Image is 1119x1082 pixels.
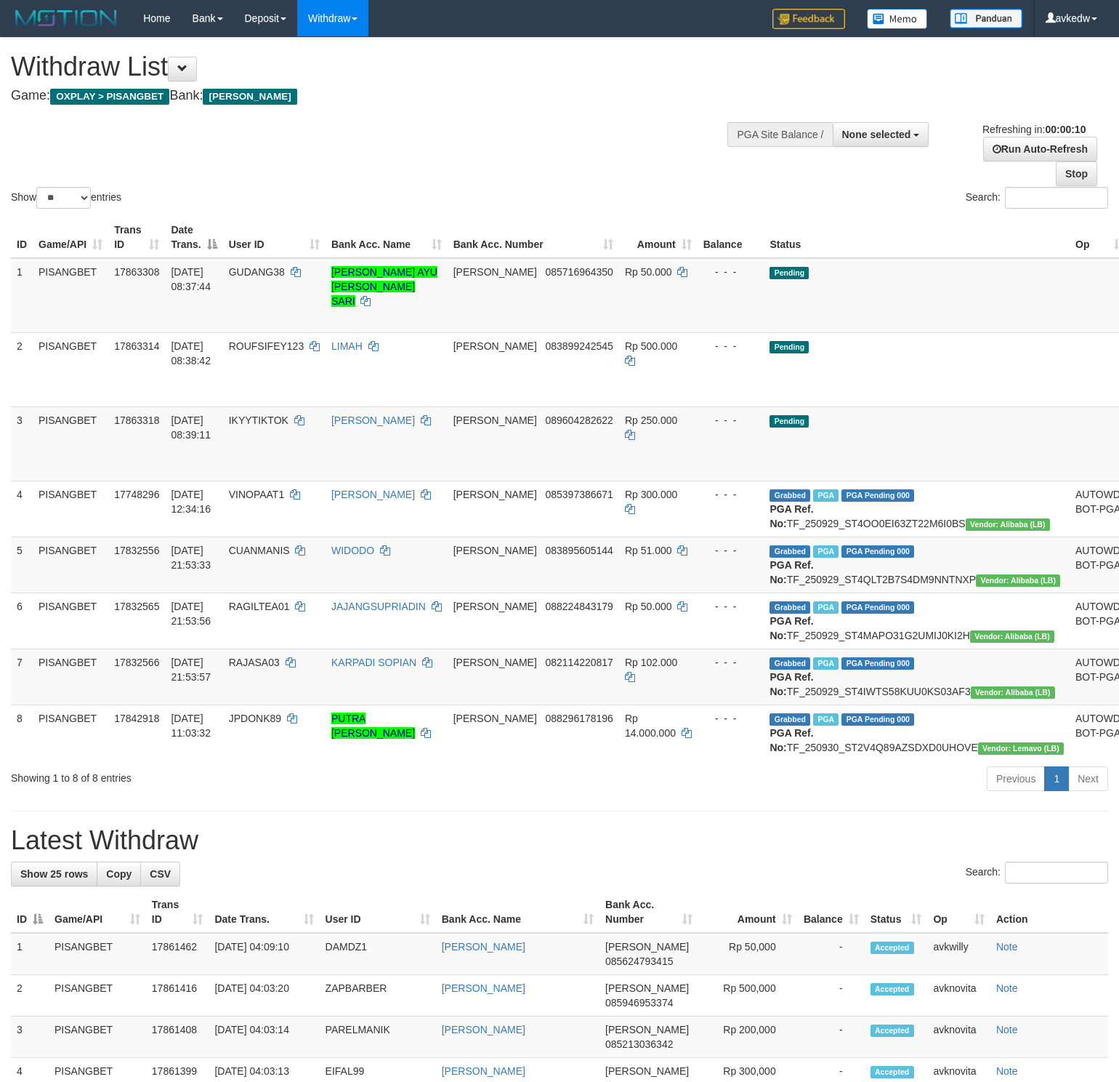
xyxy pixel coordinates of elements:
[320,891,436,933] th: User ID: activate to sort column ascending
[331,414,415,426] a: [PERSON_NAME]
[171,414,211,441] span: [DATE] 08:39:11
[171,545,211,571] span: [DATE] 21:53:33
[769,713,810,726] span: Grabbed
[841,489,914,502] span: PGA Pending
[769,267,809,279] span: Pending
[114,489,159,500] span: 17748296
[833,122,929,147] button: None selected
[50,89,169,105] span: OXPLAY > PISANGBET
[970,630,1054,643] span: Vendor URL: https://dashboard.q2checkout.com/secure
[625,489,677,500] span: Rp 300.000
[698,933,798,975] td: Rp 50,000
[171,601,211,627] span: [DATE] 21:53:56
[703,599,759,614] div: - - -
[114,340,159,352] span: 17863314
[798,891,865,933] th: Balance: activate to sort column ascending
[769,559,813,585] b: PGA Ref. No:
[453,489,537,500] span: [PERSON_NAME]
[453,601,537,612] span: [PERSON_NAME]
[870,983,914,995] span: Accepted
[11,332,33,406] td: 2
[545,601,613,612] span: Copy 088224843179 to clipboard
[605,1024,689,1035] span: [PERSON_NAME]
[453,657,537,668] span: [PERSON_NAME]
[320,1017,436,1058] td: PARELMANIK
[870,942,914,954] span: Accepted
[605,1038,673,1050] span: Copy 085213036342 to clipboard
[625,414,677,426] span: Rp 250.000
[171,713,211,739] span: [DATE] 11:03:32
[229,657,280,668] span: RAJASA03
[33,649,108,705] td: PISANGBET
[798,975,865,1017] td: -
[114,601,159,612] span: 17832565
[927,975,990,1017] td: avknovita
[11,593,33,649] td: 6
[331,545,374,556] a: WIDODO
[11,891,49,933] th: ID: activate to sort column descending
[209,891,319,933] th: Date Trans.: activate to sort column ascending
[950,9,1022,28] img: panduan.png
[764,705,1070,761] td: TF_250930_ST2V4Q89AZSDXD0UHOVE
[1056,161,1097,186] a: Stop
[165,217,222,258] th: Date Trans.: activate to sort column descending
[870,1066,914,1078] span: Accepted
[448,217,619,258] th: Bank Acc. Number: activate to sort column ascending
[442,1024,525,1035] a: [PERSON_NAME]
[870,1025,914,1037] span: Accepted
[545,657,613,668] span: Copy 082114220817 to clipboard
[11,975,49,1017] td: 2
[769,601,810,614] span: Grabbed
[11,1017,49,1058] td: 3
[996,1024,1018,1035] a: Note
[927,891,990,933] th: Op: activate to sort column ascending
[813,657,839,670] span: Marked by avknovia
[841,601,914,614] span: PGA Pending
[545,414,613,426] span: Copy 089604282622 to clipboard
[813,601,839,614] span: Marked by avknovia
[331,601,426,612] a: JAJANGSUPRIADIN
[11,826,1108,855] h1: Latest Withdraw
[625,545,672,556] span: Rp 51.000
[11,89,732,103] h4: Game: Bank:
[703,265,759,279] div: - - -
[987,766,1045,791] a: Previous
[320,933,436,975] td: DAMDZ1
[209,1017,319,1058] td: [DATE] 04:03:14
[764,537,1070,593] td: TF_250929_ST4QLT2B7S4DM9NNTNXP
[841,713,914,726] span: PGA Pending
[764,593,1070,649] td: TF_250929_ST4MAPO31G2UMIJ0KI2H
[927,1017,990,1058] td: avknovita
[813,713,839,726] span: Marked by avkvina
[983,137,1097,161] a: Run Auto-Refresh
[229,414,288,426] span: IKYYTIKTOK
[114,657,159,668] span: 17832566
[698,891,798,933] th: Amount: activate to sort column ascending
[605,941,689,953] span: [PERSON_NAME]
[605,982,689,994] span: [PERSON_NAME]
[703,487,759,502] div: - - -
[97,862,141,886] a: Copy
[146,1017,209,1058] td: 17861408
[769,671,813,697] b: PGA Ref. No:
[1005,862,1108,883] input: Search:
[331,713,415,739] a: PUTRA [PERSON_NAME]
[326,217,448,258] th: Bank Acc. Name: activate to sort column ascending
[11,933,49,975] td: 1
[229,340,304,352] span: ROUFSIFEY123
[331,340,363,352] a: LIMAH
[140,862,180,886] a: CSV
[203,89,296,105] span: [PERSON_NAME]
[966,862,1108,883] label: Search:
[453,545,537,556] span: [PERSON_NAME]
[545,340,613,352] span: Copy 083899242545 to clipboard
[772,9,845,29] img: Feedback.jpg
[798,933,865,975] td: -
[229,545,290,556] span: CUANMANIS
[703,413,759,428] div: - - -
[229,489,285,500] span: VINOPAAT1
[990,891,1108,933] th: Action
[11,187,121,209] label: Show entries
[727,122,832,147] div: PGA Site Balance /
[841,545,914,558] span: PGA Pending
